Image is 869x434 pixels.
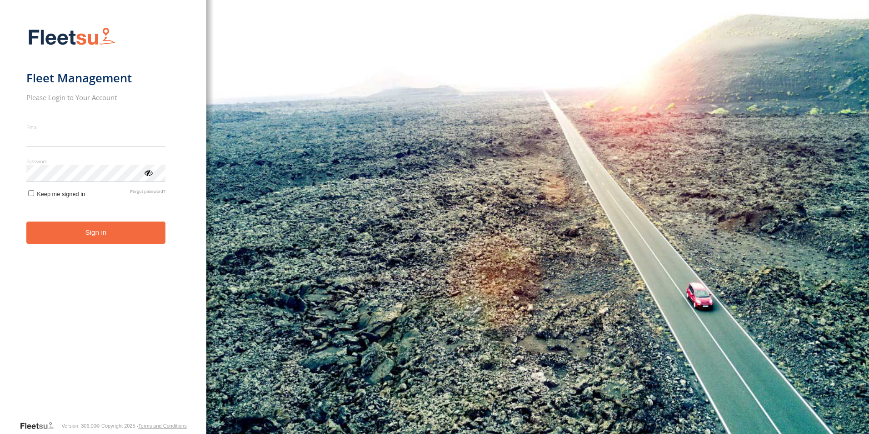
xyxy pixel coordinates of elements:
[26,222,166,244] button: Sign in
[28,190,34,196] input: Keep me signed in
[37,191,85,197] span: Keep me signed in
[26,22,180,420] form: main
[20,421,61,430] a: Visit our Website
[26,25,117,49] img: Fleetsu
[26,158,166,165] label: Password
[96,423,187,429] div: © Copyright 2025 -
[26,71,166,86] h1: Fleet Management
[61,423,96,429] div: Version: 306.00
[144,168,153,177] div: ViewPassword
[26,93,166,102] h2: Please Login to Your Account
[130,189,165,197] a: Forgot password?
[26,124,166,131] label: Email
[138,423,186,429] a: Terms and Conditions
